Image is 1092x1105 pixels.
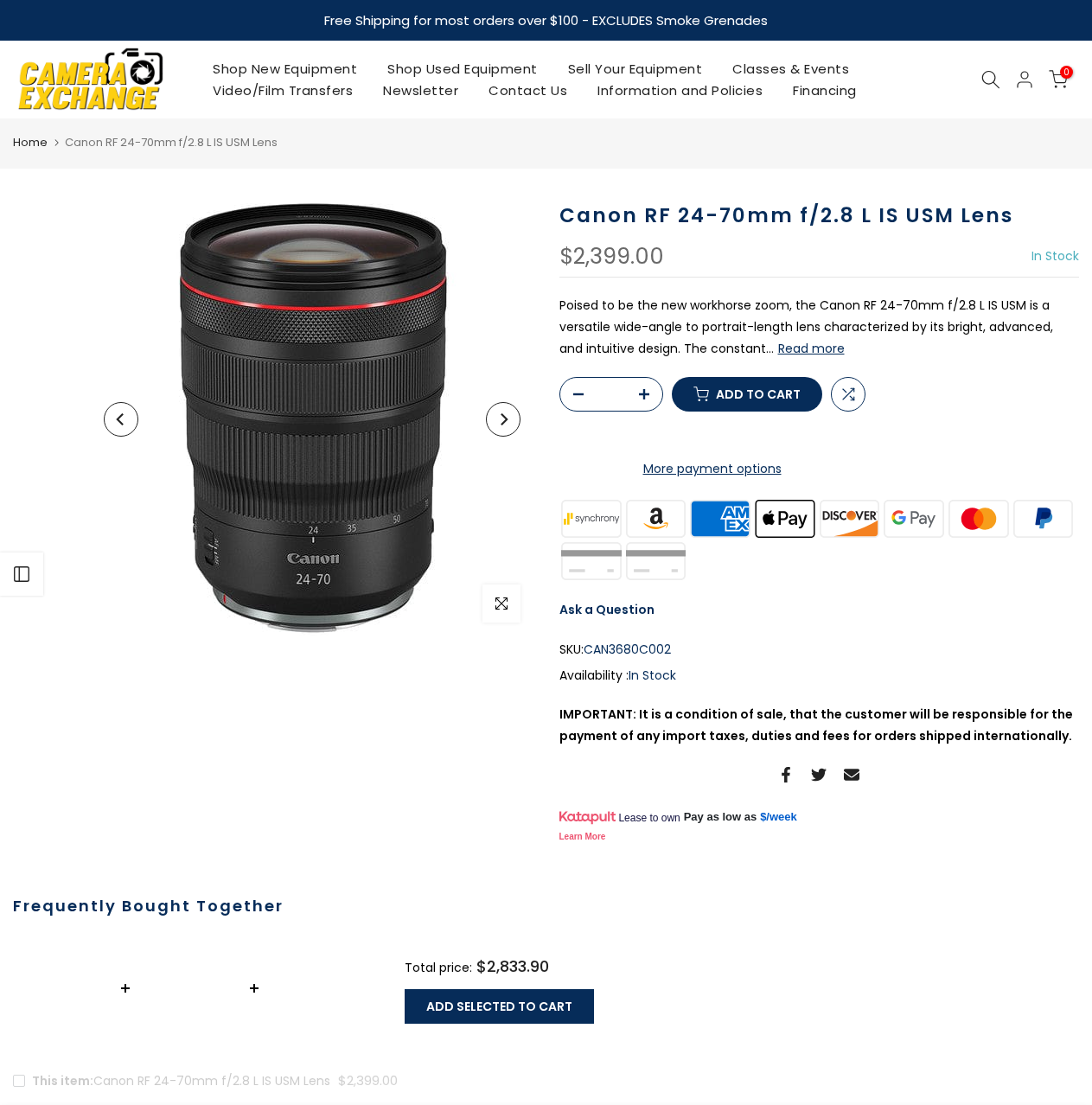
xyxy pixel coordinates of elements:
a: Financing [778,80,872,101]
a: Ask a Question [559,601,655,618]
img: amazon payments [623,497,688,540]
span: Canon RF 24-70mm f/2.8 L IS USM Lens [32,1072,330,1089]
img: synchrony [559,497,624,540]
a: $/week [760,809,797,825]
span: In Stock [629,667,676,684]
img: apple pay [752,497,817,540]
button: Add selected to cart [405,989,594,1024]
a: Shop New Equipment [198,58,373,80]
a: Contact Us [474,80,583,101]
img: Canon RF 24-70mm f/2.8 L IS USM Lens Lenses - Small Format - Canon EOS Mount Lenses - Canon EOS R... [96,203,528,636]
button: Read more [778,341,845,356]
div: SKU: [559,639,1080,661]
h1: Canon RF 24-70mm f/2.8 L IS USM Lens [559,203,1080,228]
img: master [946,497,1011,540]
a: Newsletter [368,80,474,101]
img: google pay [882,497,947,540]
a: 0 [1049,70,1068,89]
a: Information and Policies [583,80,778,101]
a: Home [13,134,48,151]
a: Share on Twitter [811,764,827,785]
button: Add to cart [672,377,822,412]
span: 0 [1060,66,1073,79]
a: Share on Email [844,764,859,785]
span: Add selected to cart [426,998,572,1015]
a: Learn More [559,832,606,841]
a: Sell Your Equipment [552,58,718,80]
img: paypal [1011,497,1076,540]
span: $2,833.90 [476,955,549,977]
h3: Frequently Bought Together [13,894,1079,917]
button: Next [486,402,520,437]
span: Add to cart [716,388,801,400]
strong: Free Shipping for most orders over $100 - EXCLUDES Smoke Grenades [324,11,768,29]
img: shopify pay [559,540,624,582]
span: Total price: [405,959,472,976]
a: More payment options [559,458,865,480]
a: Classes & Events [718,58,865,80]
strong: This item: [32,1072,93,1089]
span: $2,399.00 [338,1069,398,1092]
img: american express [688,497,753,540]
div: Availability : [559,665,1080,687]
a: Shop Used Equipment [373,58,553,80]
p: Poised to be the new workhorse zoom, the Canon RF 24-70mm f/2.8 L IS USM is a versatile wide-angl... [559,295,1080,361]
span: Lease to own [618,811,680,825]
button: Previous [104,402,138,437]
strong: IMPORTANT: It is a condition of sale, that the customer will be responsible for the payment of an... [559,706,1073,744]
a: Video/Film Transfers [198,80,368,101]
span: In Stock [1031,247,1079,265]
span: Canon RF 24-70mm f/2.8 L IS USM Lens [65,134,278,150]
span: CAN3680C002 [584,639,671,661]
img: visa [623,540,688,582]
a: Share on Facebook [778,764,794,785]
span: Pay as low as [684,809,757,825]
img: discover [817,497,882,540]
div: $2,399.00 [559,246,664,268]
